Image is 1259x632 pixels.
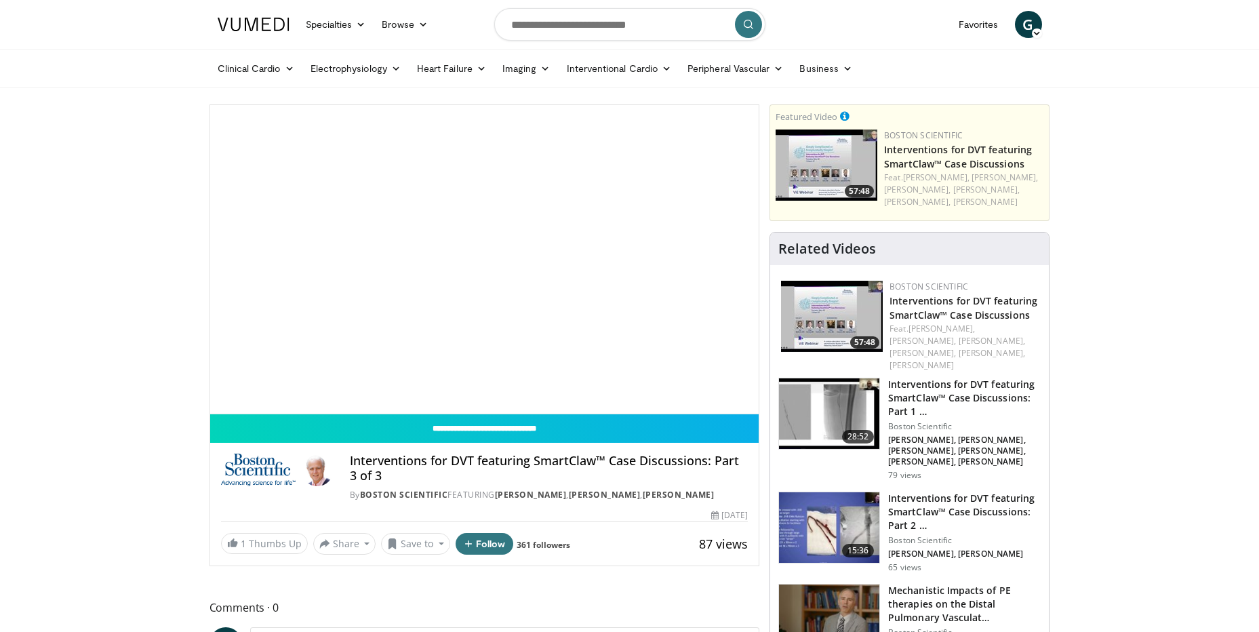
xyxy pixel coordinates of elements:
a: Interventions for DVT featuring SmartClaw™ Case Discussions [890,294,1037,321]
a: [PERSON_NAME], [903,172,970,183]
h3: Interventions for DVT featuring SmartClaw™ Case Discussions: Part 1 … [888,378,1041,418]
a: Browse [374,11,436,38]
p: Boston Scientific [888,421,1041,432]
a: [PERSON_NAME], [884,184,951,195]
a: Heart Failure [409,55,494,82]
a: [PERSON_NAME] [890,359,954,371]
img: Boston Scientific [221,454,296,486]
span: 1 [241,537,246,550]
span: 28:52 [842,430,875,443]
span: 15:36 [842,544,875,557]
a: 1 Thumbs Up [221,533,308,554]
span: Comments 0 [209,599,760,616]
a: [PERSON_NAME], [959,335,1025,347]
a: [PERSON_NAME], [953,184,1020,195]
span: 87 views [699,536,748,552]
img: f80d5c17-e695-4770-8d66-805e03df8342.150x105_q85_crop-smart_upscale.jpg [776,130,877,201]
input: Search topics, interventions [494,8,765,41]
button: Save to [381,533,450,555]
button: Follow [456,533,514,555]
span: 57:48 [850,336,879,349]
h4: Related Videos [778,241,876,257]
a: Peripheral Vascular [679,55,791,82]
a: Clinical Cardio [209,55,302,82]
a: 361 followers [517,539,570,551]
div: By FEATURING , , [350,489,748,501]
h3: Mechanistic Impacts of PE therapies on the Distal Pulmonary Vasculat… [888,584,1041,625]
a: Boston Scientific [890,281,968,292]
img: Avatar [301,454,334,486]
h4: Interventions for DVT featuring SmartClaw™ Case Discussions: Part 3 of 3 [350,454,748,483]
a: [PERSON_NAME] [495,489,567,500]
a: [PERSON_NAME] [953,196,1018,208]
p: [PERSON_NAME], [PERSON_NAME], [PERSON_NAME], [PERSON_NAME], [PERSON_NAME], [PERSON_NAME] [888,435,1041,467]
a: Business [791,55,860,82]
a: 15:36 Interventions for DVT featuring SmartClaw™ Case Discussions: Part 2 … Boston Scientific [PE... [778,492,1041,573]
video-js: Video Player [210,105,759,414]
img: VuMedi Logo [218,18,289,31]
p: Boston Scientific [888,535,1041,546]
div: Feat. [890,323,1038,372]
a: [PERSON_NAME], [890,335,956,347]
a: Interventional Cardio [559,55,680,82]
img: c9201aff-c63c-4c30-aa18-61314b7b000e.150x105_q85_crop-smart_upscale.jpg [779,492,879,563]
a: Favorites [951,11,1007,38]
a: 57:48 [781,281,883,352]
p: 79 views [888,470,921,481]
img: 8e34a565-0f1f-4312-bf6d-12e5c78bba72.150x105_q85_crop-smart_upscale.jpg [779,378,879,449]
a: Boston Scientific [884,130,963,141]
a: G [1015,11,1042,38]
img: f80d5c17-e695-4770-8d66-805e03df8342.150x105_q85_crop-smart_upscale.jpg [781,281,883,352]
a: Imaging [494,55,559,82]
button: Share [313,533,376,555]
a: [PERSON_NAME], [890,347,956,359]
small: Featured Video [776,111,837,123]
a: Specialties [298,11,374,38]
a: Boston Scientific [360,489,448,500]
p: [PERSON_NAME], [PERSON_NAME] [888,549,1041,559]
a: 57:48 [776,130,877,201]
span: 57:48 [845,185,874,197]
a: [PERSON_NAME], [908,323,975,334]
a: 28:52 Interventions for DVT featuring SmartClaw™ Case Discussions: Part 1 … Boston Scientific [PE... [778,378,1041,481]
a: [PERSON_NAME], [959,347,1025,359]
a: [PERSON_NAME], [972,172,1038,183]
a: Electrophysiology [302,55,409,82]
a: [PERSON_NAME], [884,196,951,208]
div: [DATE] [711,509,748,521]
p: 65 views [888,562,921,573]
a: [PERSON_NAME] [643,489,715,500]
a: [PERSON_NAME] [569,489,641,500]
a: Interventions for DVT featuring SmartClaw™ Case Discussions [884,143,1032,170]
h3: Interventions for DVT featuring SmartClaw™ Case Discussions: Part 2 … [888,492,1041,532]
div: Feat. [884,172,1043,208]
